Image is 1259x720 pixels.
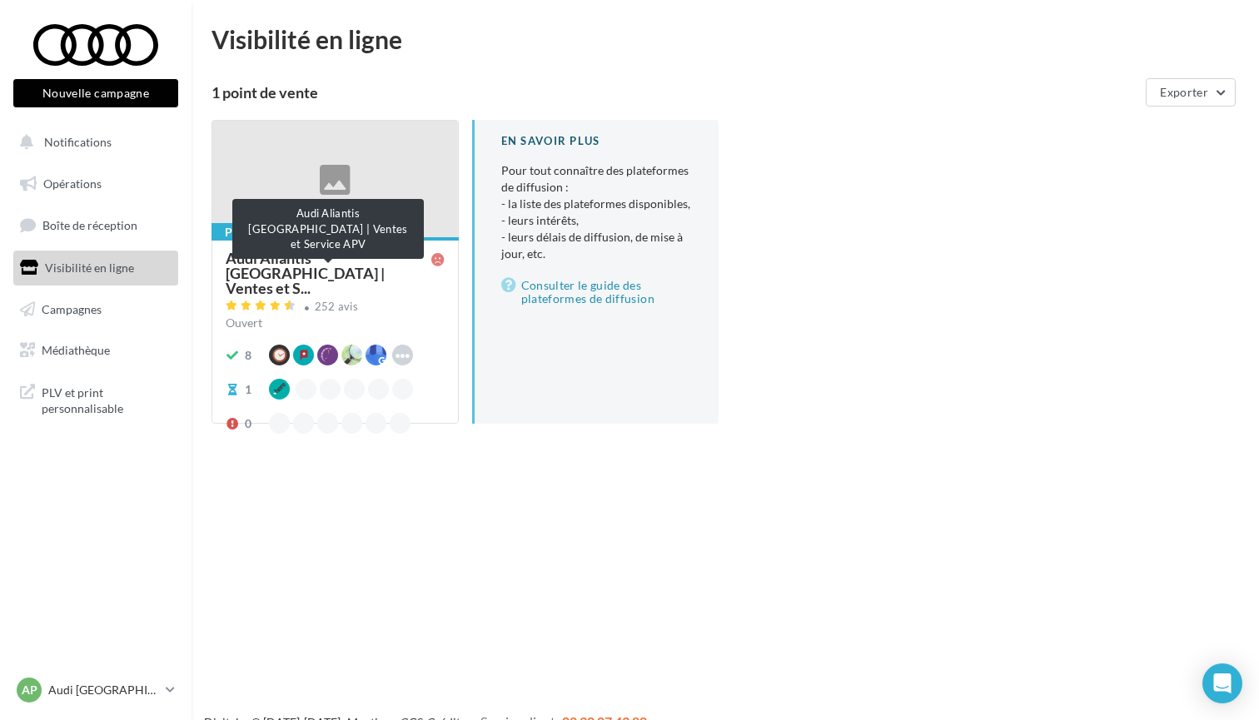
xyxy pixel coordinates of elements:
p: Audi [GEOGRAPHIC_DATA] 15 [48,682,159,698]
span: Médiathèque [42,343,110,357]
button: Notifications [10,125,175,160]
a: Visibilité en ligne [10,251,182,286]
div: 1 point de vente [211,85,1139,100]
a: AP Audi [GEOGRAPHIC_DATA] 15 [13,674,178,706]
span: Notifications [44,135,112,149]
span: Opérations [43,176,102,191]
span: AP [22,682,37,698]
span: Visibilité en ligne [45,261,134,275]
span: Exporter [1160,85,1208,99]
div: 1 [245,381,251,398]
li: - leurs délais de diffusion, de mise à jour, etc. [501,229,693,262]
a: Médiathèque [10,333,182,368]
span: Boîte de réception [42,218,137,232]
span: Audi Aliantis [GEOGRAPHIC_DATA] | Ventes et S... [226,251,431,295]
a: Consulter le guide des plateformes de diffusion [501,276,693,309]
button: Exporter [1146,78,1236,107]
div: Audi Aliantis [GEOGRAPHIC_DATA] | Ventes et Service APV [232,199,424,259]
div: 252 avis [315,301,359,312]
a: 252 avis [226,298,445,318]
span: Campagnes [42,301,102,315]
div: 0 [245,415,251,432]
span: Ouvert [226,315,262,330]
div: Visibilité en ligne [211,27,1239,52]
div: 8 [245,347,251,364]
div: Open Intercom Messenger [1202,663,1242,703]
li: - leurs intérêts, [501,212,693,229]
p: Pour tout connaître des plateformes de diffusion : [501,162,693,262]
span: PLV et print personnalisable [42,381,172,417]
div: Publication en cours [211,223,397,241]
li: - la liste des plateformes disponibles, [501,196,693,212]
div: En savoir plus [501,133,693,149]
button: Nouvelle campagne [13,79,178,107]
a: Opérations [10,166,182,201]
a: PLV et print personnalisable [10,375,182,424]
a: Boîte de réception [10,207,182,243]
a: Campagnes [10,292,182,327]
